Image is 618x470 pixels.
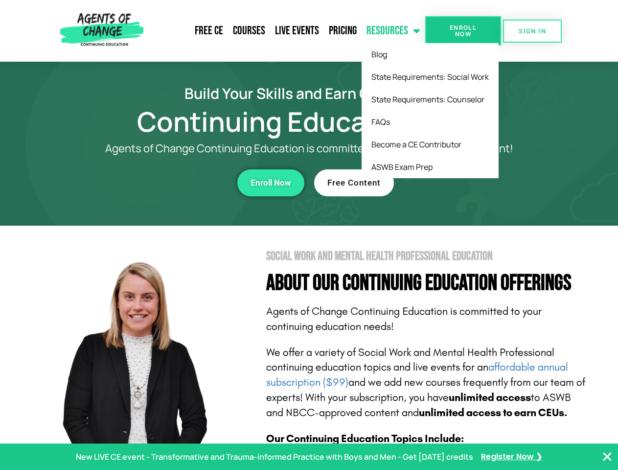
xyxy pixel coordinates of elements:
[266,305,542,333] span: Agents of Change Continuing Education is committed to your continuing education needs!
[266,432,464,445] b: Our Continuing Education Topics Include:
[601,451,613,463] button: Close Banner
[362,111,499,133] a: FAQs
[76,450,473,464] p: New LIVE CE event - Transformative and Trauma-informed Practice with Boys and Men - Get [DATE] cr...
[228,19,270,43] a: Courses
[190,19,228,43] a: Free CE
[481,450,542,464] a: Register Now ❯
[327,179,381,187] span: Free Content
[324,19,362,43] a: Pricing
[30,86,588,100] h2: Build Your Skills and Earn CE Credits
[503,20,562,43] a: SIGN IN
[362,133,499,156] a: Become a CE Contributor
[425,16,501,46] a: Enroll Now
[270,19,324,43] a: Live Events
[519,28,546,34] span: SIGN IN
[266,345,588,421] p: We offer a variety of Social Work and Mental Health Professional continuing education topics and ...
[362,88,499,111] a: State Requirements: Counselor
[362,66,499,88] a: State Requirements: Social Work
[147,19,425,43] nav: Menu
[314,169,394,196] a: Free Content
[449,391,531,404] b: unlimited access
[251,179,291,187] span: Enroll Now
[362,43,499,66] a: Blog
[362,43,499,178] ul: Resources
[237,169,304,196] a: Enroll Now
[362,156,499,178] a: ASWB Exam Prep
[419,406,568,419] b: unlimited access to earn CEUs.
[441,24,485,37] span: Enroll Now
[266,250,588,262] h2: Social Work and Mental Health Professional Education
[362,19,425,43] a: Resources
[69,142,549,155] p: Agents of Change Continuing Education is committed to your career development!
[266,272,588,294] h4: About Our Continuing Education Offerings
[30,110,588,133] h1: Continuing Education (CE)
